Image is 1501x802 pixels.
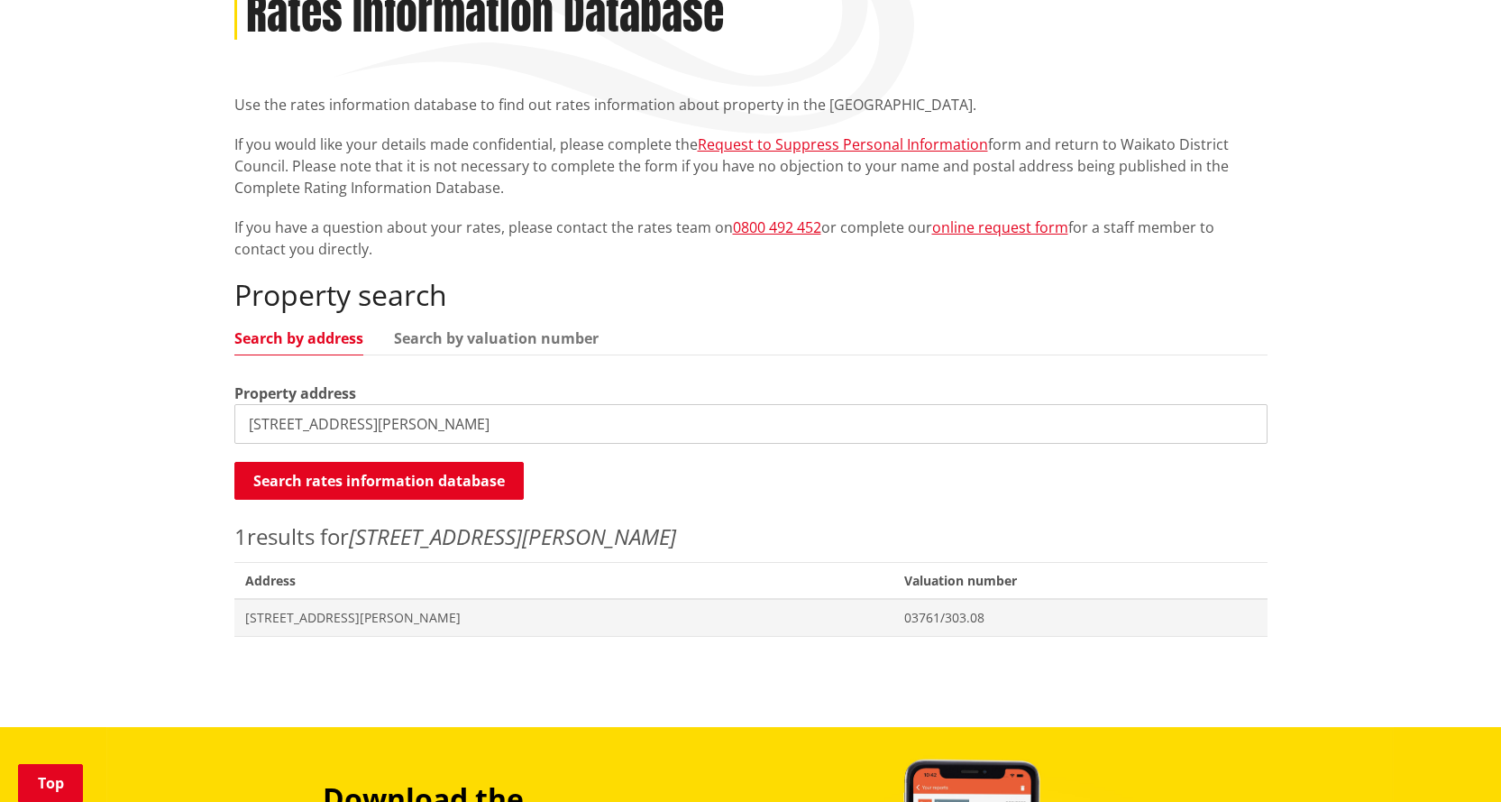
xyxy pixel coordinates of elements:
label: Property address [234,383,356,404]
p: If you have a question about your rates, please contact the rates team on or complete our for a s... [234,217,1268,260]
span: [STREET_ADDRESS][PERSON_NAME] [245,609,883,627]
span: 03761/303.08 [904,609,1256,627]
h2: Property search [234,278,1268,312]
a: [STREET_ADDRESS][PERSON_NAME] 03761/303.08 [234,599,1268,636]
a: Search by valuation number [394,331,599,346]
a: Search by address [234,331,363,346]
p: If you would like your details made confidential, please complete the form and return to Waikato ... [234,134,1268,198]
p: results for [234,521,1268,553]
input: e.g. Duke Street NGARUAWAHIA [234,404,1268,444]
a: Top [18,764,83,802]
p: Use the rates information database to find out rates information about property in the [GEOGRAPHI... [234,94,1268,115]
span: 1 [234,521,247,551]
a: Request to Suppress Personal Information [698,134,988,154]
em: [STREET_ADDRESS][PERSON_NAME] [349,521,676,551]
a: online request form [932,217,1068,237]
span: Valuation number [893,562,1267,599]
a: 0800 492 452 [733,217,821,237]
button: Search rates information database [234,462,524,500]
span: Address [234,562,894,599]
iframe: Messenger Launcher [1418,726,1483,791]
